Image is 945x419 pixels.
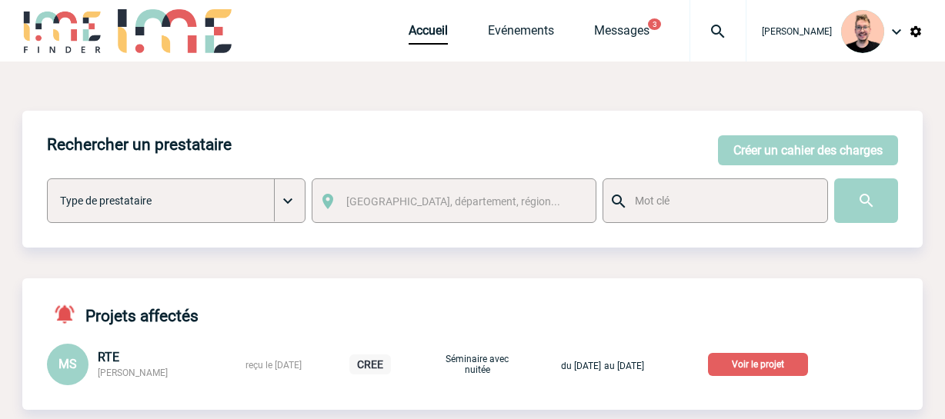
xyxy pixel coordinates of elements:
a: Accueil [409,23,448,45]
h4: Projets affectés [47,303,199,325]
span: [PERSON_NAME] [762,26,832,37]
img: IME-Finder [22,9,102,53]
button: 3 [648,18,661,30]
img: notifications-active-24-px-r.png [53,303,85,325]
p: Voir le projet [708,353,808,376]
span: au [DATE] [604,361,644,371]
span: reçu le [DATE] [245,360,302,371]
span: [GEOGRAPHIC_DATA], département, région... [346,195,560,208]
input: Mot clé [631,191,813,211]
span: [PERSON_NAME] [98,367,168,378]
img: 129741-1.png [841,10,884,53]
span: du [DATE] [561,361,601,371]
a: Evénements [488,23,554,45]
input: Submit [834,178,898,223]
h4: Rechercher un prestataire [47,135,232,154]
span: RTE [98,350,119,364]
p: CREE [349,354,391,374]
a: Messages [594,23,649,45]
a: Voir le projet [708,356,814,371]
p: Séminaire avec nuitée [439,354,516,375]
span: MS [58,357,77,371]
